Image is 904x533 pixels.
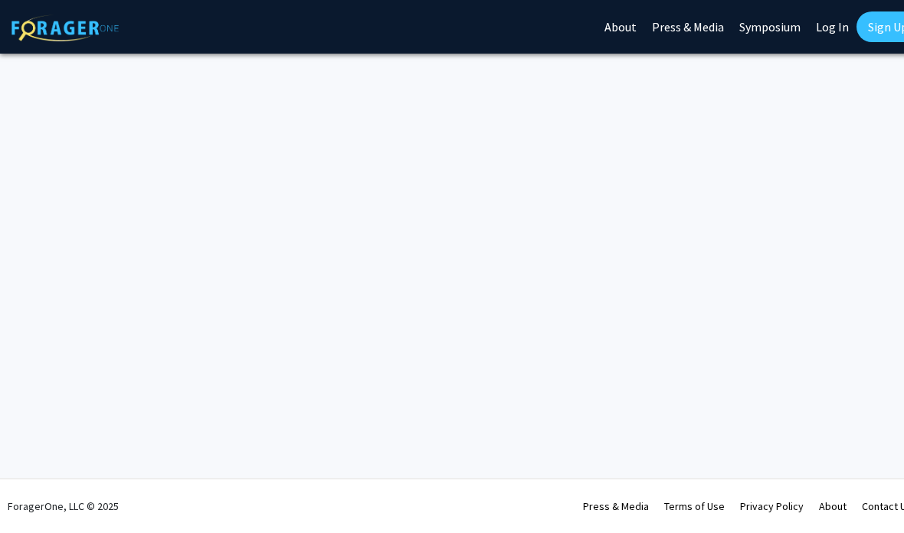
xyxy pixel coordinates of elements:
a: Press & Media [583,499,649,513]
a: About [819,499,847,513]
img: ForagerOne Logo [11,15,119,41]
a: Terms of Use [664,499,725,513]
div: ForagerOne, LLC © 2025 [8,479,119,533]
a: Privacy Policy [740,499,804,513]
